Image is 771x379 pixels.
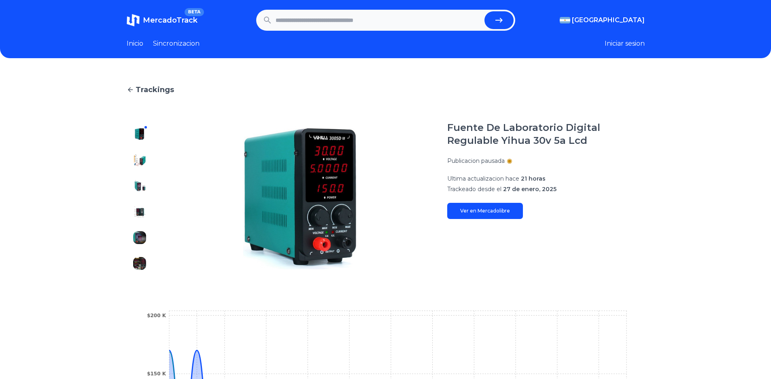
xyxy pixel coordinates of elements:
button: Iniciar sesion [605,39,645,48]
span: Ultima actualizacion hace [447,175,519,182]
span: MercadoTrack [143,16,198,25]
a: Trackings [127,84,645,95]
span: [GEOGRAPHIC_DATA] [572,15,645,25]
img: Fuente De Laboratorio Digital Regulable Yihua 30v 5a Lcd [133,231,146,244]
a: Sincronizacion [153,39,200,48]
img: Fuente De Laboratorio Digital Regulable Yihua 30v 5a Lcd [169,121,431,276]
tspan: $150 K [147,371,166,377]
h1: Fuente De Laboratorio Digital Regulable Yihua 30v 5a Lcd [447,121,645,147]
img: Fuente De Laboratorio Digital Regulable Yihua 30v 5a Lcd [133,154,146,166]
img: Fuente De Laboratorio Digital Regulable Yihua 30v 5a Lcd [133,128,146,141]
tspan: $200 K [147,313,166,318]
img: Argentina [560,17,570,23]
a: Inicio [127,39,143,48]
img: MercadoTrack [127,14,140,27]
span: Trackings [136,84,174,95]
a: MercadoTrackBETA [127,14,198,27]
img: Fuente De Laboratorio Digital Regulable Yihua 30v 5a Lcd [133,257,146,270]
span: Trackeado desde el [447,185,501,193]
span: 27 de enero, 2025 [503,185,556,193]
img: Fuente De Laboratorio Digital Regulable Yihua 30v 5a Lcd [133,205,146,218]
span: BETA [185,8,204,16]
img: Fuente De Laboratorio Digital Regulable Yihua 30v 5a Lcd [133,179,146,192]
p: Publicacion pausada [447,157,505,165]
span: 21 horas [521,175,546,182]
button: [GEOGRAPHIC_DATA] [560,15,645,25]
a: Ver en Mercadolibre [447,203,523,219]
